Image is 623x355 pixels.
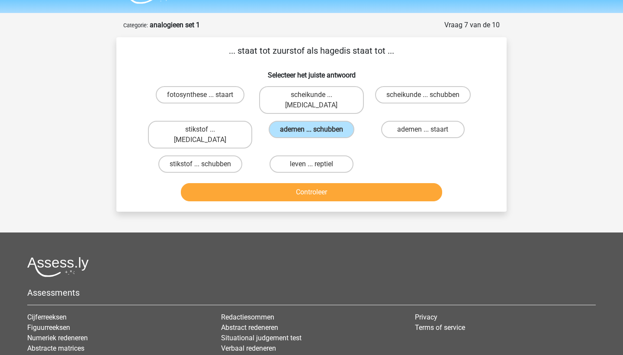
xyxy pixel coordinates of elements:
[221,313,274,321] a: Redactiesommen
[221,323,278,332] a: Abstract redeneren
[415,313,437,321] a: Privacy
[221,344,276,352] a: Verbaal redeneren
[150,21,200,29] strong: analogieen set 1
[381,121,465,138] label: ademen ... staart
[148,121,252,148] label: stikstof ... [MEDICAL_DATA]
[444,20,500,30] div: Vraag 7 van de 10
[181,183,443,201] button: Controleer
[27,323,70,332] a: Figuurreeksen
[156,86,244,103] label: fotosynthese ... staart
[130,64,493,79] h6: Selecteer het juiste antwoord
[27,334,88,342] a: Numeriek redeneren
[27,257,89,277] img: Assessly logo
[27,344,84,352] a: Abstracte matrices
[415,323,465,332] a: Terms of service
[259,86,363,114] label: scheikunde ... [MEDICAL_DATA]
[123,22,148,29] small: Categorie:
[375,86,471,103] label: scheikunde ... schubben
[27,313,67,321] a: Cijferreeksen
[269,121,354,138] label: ademen ... schubben
[158,155,242,173] label: stikstof ... schubben
[221,334,302,342] a: Situational judgement test
[27,287,596,298] h5: Assessments
[270,155,353,173] label: leven ... reptiel
[130,44,493,57] p: ... staat tot zuurstof als hagedis staat tot ...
